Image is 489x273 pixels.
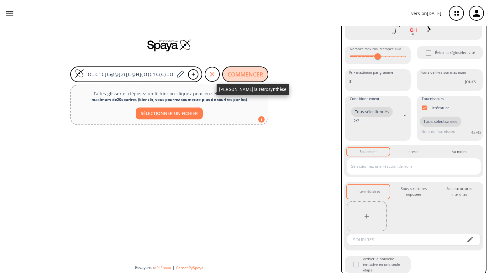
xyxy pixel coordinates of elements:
[392,148,435,156] button: Interdit
[471,130,476,135] font: 42
[219,87,287,92] font: [PERSON_NAME] la rétrosynthèse
[139,97,246,102] font: bientôt, vous pourrez soumettre plus de sourires par lot
[363,256,400,273] font: Activer la nouvelle tentative en une seule étape
[222,66,268,82] button: COMMENCER
[438,185,481,199] button: Sous-structures interdites
[172,265,175,270] font: |
[84,71,174,77] input: Entrez SMILES
[92,97,117,102] font: maximum de
[154,265,171,270] button: API Spaya
[347,185,390,199] button: Intermédiaires
[355,109,389,114] font: Tous sélectionnés
[360,149,377,154] font: Seulement
[121,97,139,102] font: sourires (
[438,148,481,156] button: Au moins
[476,130,477,135] font: /
[347,148,390,156] button: Seulement
[176,265,203,270] button: Carnet PySpaya
[422,96,444,101] font: Fournisseurs
[452,149,467,154] font: Au moins
[147,39,191,51] img: Logo Spaya
[75,69,84,78] img: Logo Spaya
[411,10,427,16] font: version
[407,149,420,154] font: Interdit
[141,110,198,116] font: SÉLECTIONNER UN FICHIER
[356,118,357,123] font: /
[136,108,203,119] button: SÉLECTIONNER UN FICHIER
[477,130,481,135] font: 42
[246,97,247,102] font: )
[228,71,263,78] font: COMMENCER
[435,50,475,55] font: Éviter la régiosélectivité
[350,46,393,51] font: Nombre maximal d'étapes
[393,46,394,51] font: :
[446,186,472,197] font: Sous-structures interdites
[465,78,476,84] font: Jours
[427,10,441,16] font: [DATE]
[395,46,398,51] font: 10
[135,265,154,270] font: Essayons :
[354,118,356,123] font: 2
[401,186,427,197] font: Sous-structures imposées
[356,189,380,194] font: Intermédiaires
[349,78,352,84] font: $
[94,91,245,97] font: Faites glisser et déposez un fichier ou cliquez pour en sélectionner un
[350,161,469,171] input: Sélectionnez une réaction de nom
[430,105,450,110] font: Littérature
[392,185,435,199] button: Sous-structures imposées
[350,258,363,271] span: Activer la nouvelle tentative en une seule étape
[423,118,458,124] font: Tous sélectionnés
[117,97,121,102] font: 20
[349,70,393,75] font: Prix ​​maximum par gramme
[420,127,460,137] input: Nom du fournisseur
[349,234,461,245] input: SOURIRES
[422,46,435,59] span: Éviter la régiosélectivité
[350,96,379,101] font: Conditionnement
[357,118,359,123] font: 2
[421,70,466,75] font: Jours de livraison maximum
[399,46,401,51] font: 8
